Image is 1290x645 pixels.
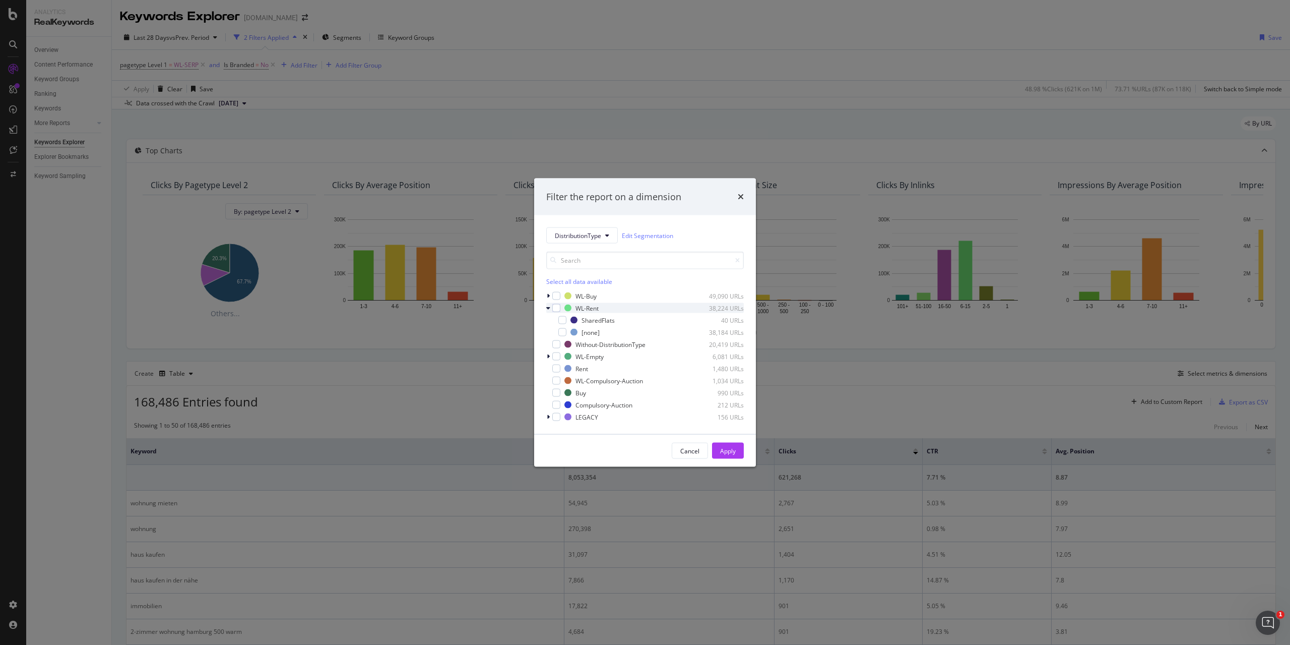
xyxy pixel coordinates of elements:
[694,291,744,300] div: 49,090 URLs
[582,328,600,336] div: [none]
[555,231,601,240] span: DistributionType
[575,376,643,385] div: WL-Compulsory-Auction
[672,443,708,459] button: Cancel
[546,252,744,269] input: Search
[575,400,632,409] div: Compulsory-Auction
[534,178,756,467] div: modal
[694,340,744,348] div: 20,419 URLs
[738,190,744,203] div: times
[712,443,744,459] button: Apply
[680,446,699,455] div: Cancel
[575,388,586,397] div: Buy
[694,364,744,373] div: 1,480 URLs
[694,328,744,336] div: 38,184 URLs
[575,304,599,312] div: WL-Rent
[575,340,646,348] div: Without-DistributionType
[582,316,615,324] div: SharedFlats
[694,304,744,312] div: 38,224 URLs
[546,190,681,203] div: Filter the report on a dimension
[694,388,744,397] div: 990 URLs
[575,413,598,421] div: LEGACY
[694,376,744,385] div: 1,034 URLs
[622,230,673,241] a: Edit Segmentation
[694,316,744,324] div: 40 URLs
[720,446,736,455] div: Apply
[575,364,588,373] div: Rent
[694,400,744,409] div: 212 URLs
[575,352,604,361] div: WL-Empty
[694,352,744,361] div: 6,081 URLs
[546,227,618,244] button: DistributionType
[546,277,744,286] div: Select all data available
[1256,611,1280,635] iframe: Intercom live chat
[694,413,744,421] div: 156 URLs
[575,291,597,300] div: WL-Buy
[1276,611,1284,619] span: 1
